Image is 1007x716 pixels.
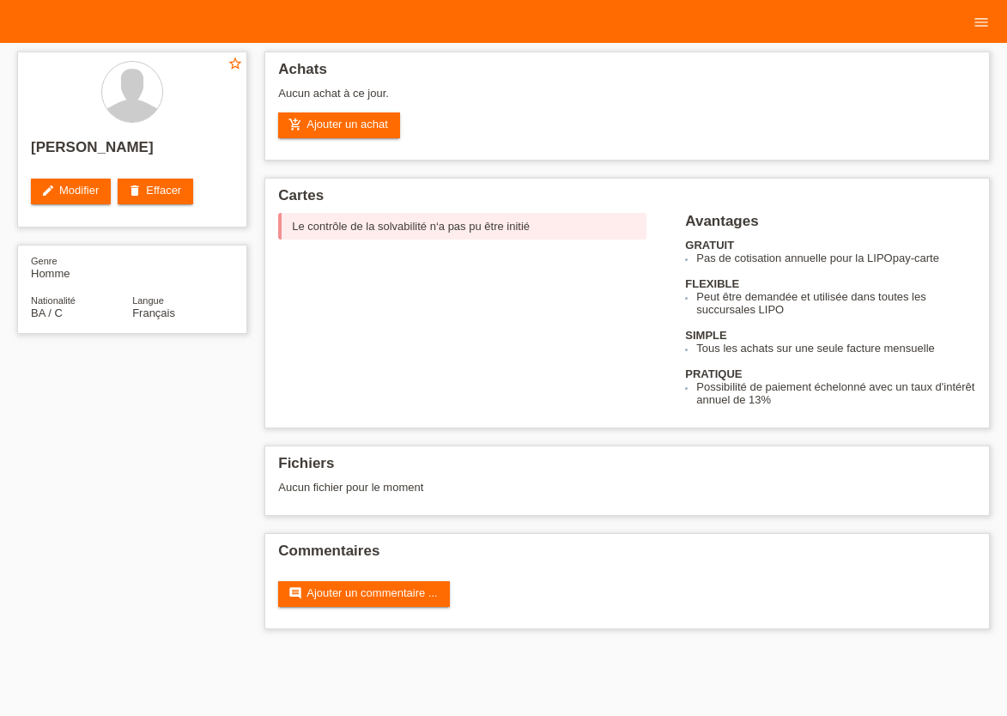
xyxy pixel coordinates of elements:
h2: Commentaires [278,543,976,568]
h2: Fichiers [278,455,976,481]
h2: Cartes [278,187,976,213]
a: editModifier [31,179,111,204]
div: Homme [31,254,132,280]
li: Pas de cotisation annuelle pour la LIPOpay-carte [696,252,976,264]
b: SIMPLE [685,329,726,342]
div: Aucun fichier pour le moment [278,481,780,494]
li: Possibilité de paiement échelonné avec un taux d'intérêt annuel de 13% [696,380,976,406]
div: Le contrôle de la solvabilité n‘a pas pu être initié [278,213,646,240]
li: Tous les achats sur une seule facture mensuelle [696,342,976,355]
b: FLEXIBLE [685,277,739,290]
a: deleteEffacer [118,179,193,204]
h2: Avantages [685,213,976,239]
i: star_border [227,56,243,71]
h2: [PERSON_NAME] [31,139,234,165]
a: add_shopping_cartAjouter un achat [278,112,400,138]
b: PRATIQUE [685,367,742,380]
span: Genre [31,256,58,266]
h2: Achats [278,61,976,87]
i: menu [973,14,990,31]
div: Aucun achat à ce jour. [278,87,976,112]
span: Nationalité [31,295,76,306]
a: star_border [227,56,243,74]
b: GRATUIT [685,239,734,252]
a: commentAjouter un commentaire ... [278,581,449,607]
span: Langue [132,295,164,306]
i: add_shopping_cart [288,118,302,131]
li: Peut être demandée et utilisée dans toutes les succursales LIPO [696,290,976,316]
i: edit [41,184,55,197]
i: comment [288,586,302,600]
span: Bosnie-Herzégovine / C / 15.10.1995 [31,306,63,319]
span: Français [132,306,175,319]
i: delete [128,184,142,197]
a: menu [964,16,998,27]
